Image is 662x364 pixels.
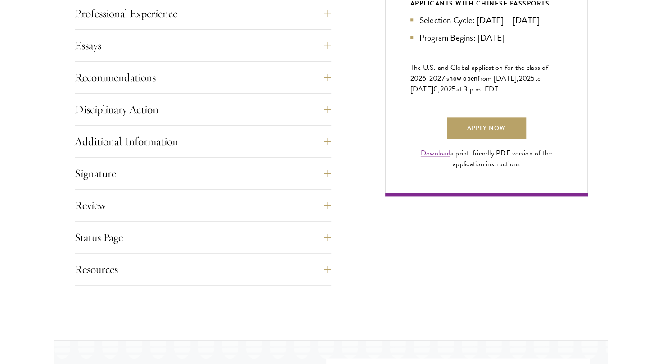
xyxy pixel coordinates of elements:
[440,84,452,95] span: 202
[75,163,331,184] button: Signature
[410,31,563,44] li: Program Begins: [DATE]
[447,117,526,139] a: Apply Now
[75,99,331,120] button: Disciplinary Action
[452,84,456,95] span: 5
[410,62,548,84] span: The U.S. and Global application for the class of 202
[518,73,531,84] span: 202
[422,73,426,84] span: 6
[427,73,441,84] span: -202
[438,84,440,95] span: ,
[445,73,450,84] span: is
[410,73,541,95] span: to [DATE]
[433,84,438,95] span: 0
[75,67,331,88] button: Recommendations
[410,14,563,27] li: Selection Cycle: [DATE] – [DATE]
[410,148,563,169] div: a print-friendly PDF version of the application instructions
[75,35,331,56] button: Essays
[75,3,331,24] button: Professional Experience
[449,73,477,83] span: now open
[531,73,535,84] span: 5
[75,259,331,280] button: Resources
[456,84,500,95] span: at 3 p.m. EDT.
[441,73,445,84] span: 7
[421,148,450,159] a: Download
[75,227,331,248] button: Status Page
[75,131,331,152] button: Additional Information
[477,73,518,84] span: from [DATE],
[75,195,331,216] button: Review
